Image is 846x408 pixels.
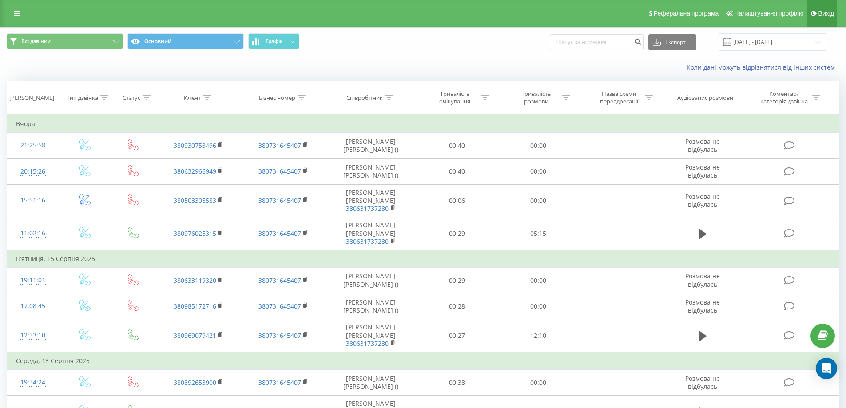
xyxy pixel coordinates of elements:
[326,133,417,158] td: [PERSON_NAME] [PERSON_NAME] ()
[498,158,579,184] td: 00:00
[648,34,696,50] button: Експорт
[685,298,720,314] span: Розмова не відбулась
[346,237,389,246] a: 380631737280
[258,302,301,310] a: 380731645407
[816,358,837,379] div: Open Intercom Messenger
[346,339,389,348] a: 380631737280
[417,268,498,293] td: 00:29
[417,370,498,396] td: 00:38
[123,94,140,102] div: Статус
[685,192,720,209] span: Розмова не відбулась
[326,217,417,250] td: [PERSON_NAME] [PERSON_NAME]
[16,225,50,242] div: 11:02:16
[174,141,216,150] a: 380930753496
[498,293,579,319] td: 00:00
[9,94,54,102] div: [PERSON_NAME]
[550,34,644,50] input: Пошук за номером
[346,204,389,213] a: 380631737280
[258,378,301,387] a: 380731645407
[512,90,560,105] div: Тривалість розмови
[174,276,216,285] a: 380633119320
[326,184,417,217] td: [PERSON_NAME] [PERSON_NAME]
[184,94,201,102] div: Клієнт
[174,302,216,310] a: 380985172716
[498,319,579,352] td: 12:10
[7,115,839,133] td: Вчора
[258,167,301,175] a: 380731645407
[174,229,216,238] a: 380976025315
[417,293,498,319] td: 00:28
[677,94,733,102] div: Аудіозапис розмови
[21,38,51,45] span: Всі дзвінки
[258,331,301,340] a: 380731645407
[685,137,720,154] span: Розмова не відбулась
[417,158,498,184] td: 00:40
[431,90,479,105] div: Тривалість очікування
[417,184,498,217] td: 00:06
[685,163,720,179] span: Розмова не відбулась
[259,94,295,102] div: Бізнес номер
[16,297,50,315] div: 17:08:45
[16,192,50,209] div: 15:51:16
[498,217,579,250] td: 05:15
[417,217,498,250] td: 00:29
[498,268,579,293] td: 00:00
[258,196,301,205] a: 380731645407
[818,10,834,17] span: Вихід
[685,374,720,391] span: Розмова не відбулась
[258,141,301,150] a: 380731645407
[498,184,579,217] td: 00:00
[7,33,123,49] button: Всі дзвінки
[16,163,50,180] div: 20:15:26
[7,250,839,268] td: П’ятниця, 15 Серпня 2025
[16,374,50,391] div: 19:34:24
[258,229,301,238] a: 380731645407
[174,378,216,387] a: 380892653900
[266,38,283,44] span: Графік
[16,327,50,344] div: 12:33:10
[326,319,417,352] td: [PERSON_NAME] [PERSON_NAME]
[417,133,498,158] td: 00:40
[127,33,244,49] button: Основний
[417,319,498,352] td: 00:27
[67,94,98,102] div: Тип дзвінка
[258,276,301,285] a: 380731645407
[174,167,216,175] a: 380632966949
[346,94,383,102] div: Співробітник
[326,158,417,184] td: [PERSON_NAME] [PERSON_NAME] ()
[7,352,839,370] td: Середа, 13 Серпня 2025
[654,10,719,17] span: Реферальна програма
[326,370,417,396] td: [PERSON_NAME] [PERSON_NAME] ()
[758,90,810,105] div: Коментар/категорія дзвінка
[734,10,803,17] span: Налаштування профілю
[685,272,720,288] span: Розмова не відбулась
[595,90,643,105] div: Назва схеми переадресації
[326,293,417,319] td: [PERSON_NAME] [PERSON_NAME] ()
[248,33,299,49] button: Графік
[174,331,216,340] a: 380969079421
[687,63,839,71] a: Коли дані можуть відрізнятися вiд інших систем
[326,268,417,293] td: [PERSON_NAME] [PERSON_NAME] ()
[174,196,216,205] a: 380503305583
[16,137,50,154] div: 21:25:58
[498,133,579,158] td: 00:00
[16,272,50,289] div: 19:11:01
[498,370,579,396] td: 00:00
